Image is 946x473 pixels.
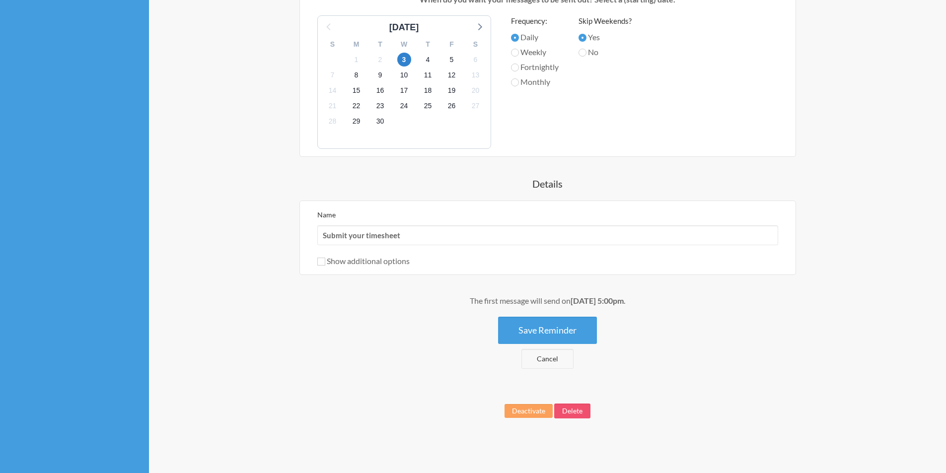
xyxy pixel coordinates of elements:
[421,53,435,67] span: Saturday, October 4, 2025
[511,76,559,88] label: Monthly
[579,15,632,27] label: Skip Weekends?
[579,34,586,42] input: Yes
[373,115,387,129] span: Thursday, October 30, 2025
[317,258,325,266] input: Show additional options
[373,68,387,82] span: Thursday, October 9, 2025
[469,99,483,113] span: Monday, October 27, 2025
[511,61,559,73] label: Fortnightly
[392,37,416,52] div: W
[421,99,435,113] span: Saturday, October 25, 2025
[326,99,340,113] span: Tuesday, October 21, 2025
[350,115,364,129] span: Wednesday, October 29, 2025
[350,84,364,98] span: Wednesday, October 15, 2025
[397,84,411,98] span: Friday, October 17, 2025
[250,295,846,307] div: The first message will send on .
[469,53,483,67] span: Monday, October 6, 2025
[350,68,364,82] span: Wednesday, October 8, 2025
[579,46,632,58] label: No
[368,37,392,52] div: T
[511,31,559,43] label: Daily
[498,317,597,344] button: Save Reminder
[445,84,459,98] span: Sunday, October 19, 2025
[505,404,553,418] button: Deactivate
[317,210,336,219] label: Name
[511,15,559,27] label: Frequency:
[469,68,483,82] span: Monday, October 13, 2025
[554,404,590,418] button: Delete
[345,37,368,52] div: M
[385,21,423,34] div: [DATE]
[469,84,483,98] span: Monday, October 20, 2025
[397,53,411,67] span: Friday, October 3, 2025
[571,296,624,305] strong: [DATE] 5:00pm
[326,115,340,129] span: Tuesday, October 28, 2025
[511,64,519,71] input: Fortnightly
[326,84,340,98] span: Tuesday, October 14, 2025
[397,99,411,113] span: Friday, October 24, 2025
[326,68,340,82] span: Tuesday, October 7, 2025
[511,46,559,58] label: Weekly
[445,68,459,82] span: Sunday, October 12, 2025
[521,349,574,369] a: Cancel
[440,37,464,52] div: F
[373,53,387,67] span: Thursday, October 2, 2025
[321,37,345,52] div: S
[445,99,459,113] span: Sunday, October 26, 2025
[373,99,387,113] span: Thursday, October 23, 2025
[579,31,632,43] label: Yes
[250,177,846,191] h4: Details
[373,84,387,98] span: Thursday, October 16, 2025
[421,84,435,98] span: Saturday, October 18, 2025
[350,99,364,113] span: Wednesday, October 22, 2025
[317,225,778,245] input: We suggest a 2 to 4 word name
[464,37,488,52] div: S
[445,53,459,67] span: Sunday, October 5, 2025
[350,53,364,67] span: Wednesday, October 1, 2025
[421,68,435,82] span: Saturday, October 11, 2025
[511,34,519,42] input: Daily
[511,49,519,57] input: Weekly
[511,78,519,86] input: Monthly
[416,37,440,52] div: T
[317,256,410,266] label: Show additional options
[397,68,411,82] span: Friday, October 10, 2025
[579,49,586,57] input: No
